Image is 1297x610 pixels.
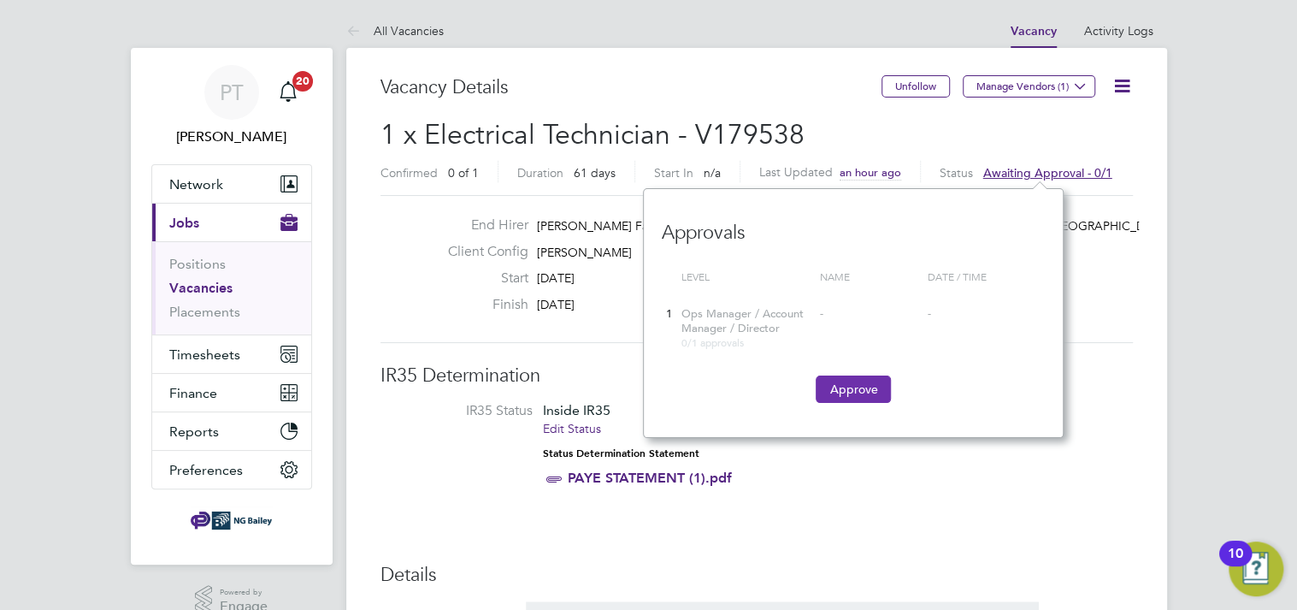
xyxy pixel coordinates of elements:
[152,451,311,489] button: Preferences
[434,296,528,314] label: Finish
[346,23,444,38] a: All Vacancies
[923,262,1046,293] div: Date / time
[448,165,479,181] span: 0 of 1
[661,299,676,330] div: 1
[681,306,803,335] span: Ops Manager / Account Manager / Director
[151,506,312,534] a: Go to home page
[152,412,311,450] button: Reports
[816,376,891,403] button: Approve
[151,65,312,147] a: PT[PERSON_NAME]
[380,563,1133,588] h3: Details
[380,118,805,151] span: 1 x Electrical Technician - V179538
[271,65,305,120] a: 20
[654,165,693,181] label: Start In
[220,585,268,600] span: Powered by
[537,297,575,312] span: [DATE]
[543,447,699,459] strong: Status Determination Statement
[131,48,333,565] nav: Main navigation
[169,304,240,320] a: Placements
[676,262,815,293] div: Level
[434,216,528,234] label: End Hirer
[169,423,219,440] span: Reports
[1229,542,1283,596] button: Open Resource Center, 10 new notifications
[380,75,881,100] h3: Vacancy Details
[881,75,950,98] button: Unfollow
[517,165,563,181] label: Duration
[220,81,244,104] span: PT
[661,204,1046,246] h3: Approvals
[537,218,741,234] span: [PERSON_NAME] Facility Services Ltd
[169,346,240,363] span: Timesheets
[434,269,528,287] label: Start
[152,241,311,335] div: Jobs
[819,307,918,322] div: -
[152,165,311,203] button: Network
[840,165,901,180] span: an hour ago
[983,165,1112,181] span: Awaiting approval - 0/1
[815,262,923,293] div: Name
[759,164,833,180] label: Last Updated
[169,256,226,272] a: Positions
[574,165,616,181] span: 61 days
[398,402,533,420] label: IR35 Status
[152,335,311,373] button: Timesheets
[151,127,312,147] span: Paul Thomas
[152,204,311,241] button: Jobs
[152,374,311,412] button: Finance
[704,165,721,181] span: n/a
[169,462,243,478] span: Preferences
[537,245,632,260] span: [PERSON_NAME]
[568,470,732,486] a: PAYE STATEMENT (1).pdf
[380,165,438,181] label: Confirmed
[191,506,271,534] img: ngbailey-logo-retina.png
[292,71,313,92] span: 20
[927,307,1041,322] div: -
[380,364,1133,388] h3: IR35 Determination
[1011,24,1057,38] a: Vacancy
[169,215,199,231] span: Jobs
[434,243,528,261] label: Client Config
[681,335,743,349] span: 0/1 approvals
[169,176,223,192] span: Network
[169,385,217,401] span: Finance
[169,280,233,296] a: Vacancies
[1084,23,1153,38] a: Activity Logs
[1228,554,1243,576] div: 10
[963,75,1095,98] button: Manage Vendors (1)
[543,402,610,418] span: Inside IR35
[940,165,973,181] label: Status
[537,270,575,286] span: [DATE]
[543,421,601,436] a: Edit Status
